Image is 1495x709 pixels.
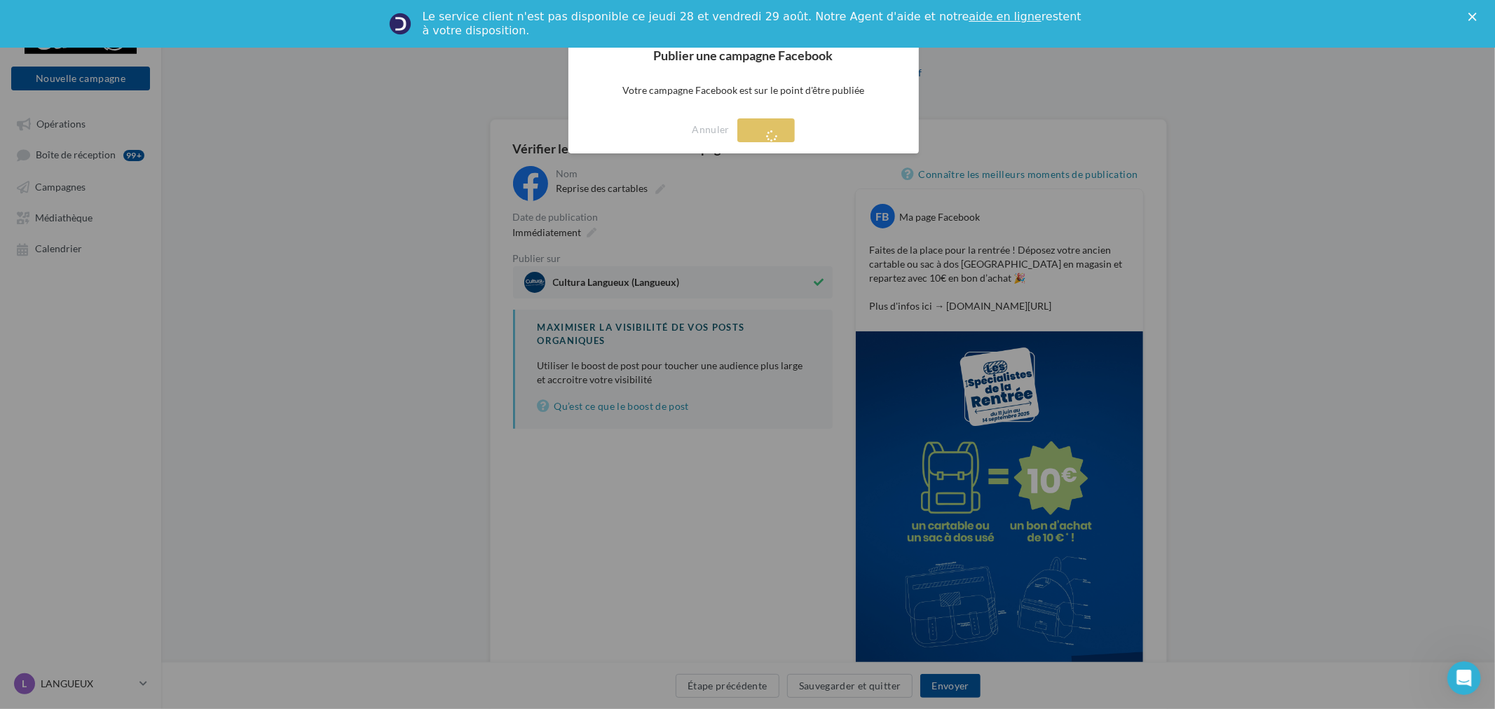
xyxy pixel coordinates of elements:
button: Annuler [692,118,729,141]
img: Profile image for Service-Client [389,13,411,35]
p: Votre campagne Facebook est sur le point d'être publiée [568,73,919,107]
div: Fermer [1468,13,1482,21]
a: aide en ligne [969,10,1041,23]
h2: Publier une campagne Facebook [568,38,919,73]
div: Le service client n'est pas disponible ce jeudi 28 et vendredi 29 août. Notre Agent d'aide et not... [423,10,1084,38]
iframe: Intercom live chat [1447,661,1481,695]
button: Publier [737,118,795,142]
